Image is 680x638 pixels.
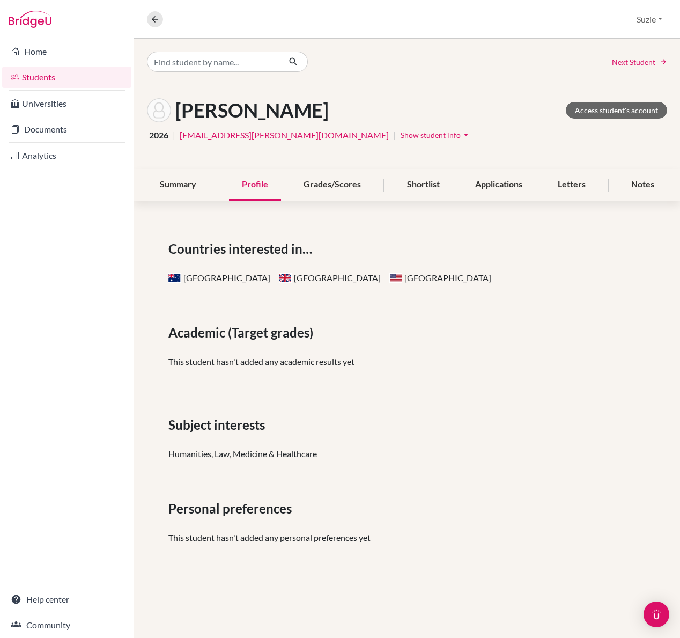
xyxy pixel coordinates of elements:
p: This student hasn't added any personal preferences yet [168,531,646,544]
a: Universities [2,93,131,114]
div: Grades/Scores [291,169,374,201]
span: Personal preferences [168,499,296,518]
span: Next Student [612,56,655,68]
a: Community [2,614,131,636]
h1: [PERSON_NAME] [175,99,329,122]
img: Lorry Armes's avatar [147,98,171,122]
div: Summary [147,169,209,201]
span: Subject interests [168,415,269,435]
span: Australia [168,273,181,283]
img: Bridge-U [9,11,51,28]
span: Countries interested in… [168,239,316,259]
p: This student hasn't added any academic results yet [168,355,646,368]
span: United Kingdom [279,273,292,283]
div: Humanities, Law, Medicine & Healthcare [168,448,646,460]
a: Students [2,67,131,88]
a: Analytics [2,145,131,166]
i: arrow_drop_down [461,129,471,140]
span: [GEOGRAPHIC_DATA] [279,273,381,283]
span: | [393,129,396,142]
div: Shortlist [394,169,453,201]
a: Help center [2,589,131,610]
div: Open Intercom Messenger [644,602,669,627]
a: Documents [2,119,131,140]
button: Show student infoarrow_drop_down [400,127,472,143]
a: Access student's account [566,102,667,119]
span: Academic (Target grades) [168,323,317,342]
a: Next Student [612,56,667,68]
span: Show student info [401,130,461,140]
span: 2026 [149,129,168,142]
div: Applications [462,169,535,201]
a: [EMAIL_ADDRESS][PERSON_NAME][DOMAIN_NAME] [180,129,389,142]
div: Letters [545,169,598,201]
span: United States of America [389,273,402,283]
span: | [173,129,175,142]
span: [GEOGRAPHIC_DATA] [168,273,270,283]
div: Profile [229,169,281,201]
button: Suzie [632,9,667,30]
input: Find student by name... [147,52,280,72]
div: Notes [618,169,667,201]
a: Home [2,41,131,62]
span: [GEOGRAPHIC_DATA] [389,273,491,283]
